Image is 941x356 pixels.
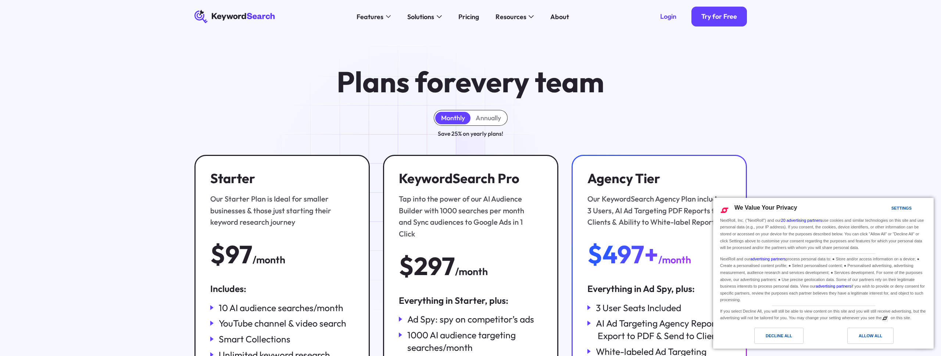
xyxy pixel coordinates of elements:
[718,328,823,348] a: Decline All
[357,12,383,22] div: Features
[891,204,912,212] div: Settings
[407,12,434,22] div: Solutions
[596,317,731,342] div: AI Ad Targeting Agency Report - Export to PDF & Send to Clients
[476,114,501,122] div: Annually
[587,282,731,295] div: Everything in Ad Spy, plus:
[859,332,882,340] div: Allow All
[210,171,349,186] h3: Starter
[399,193,538,239] div: Tap into the power of our AI Audience Builder with 1000 searches per month and Sync audiences to ...
[407,329,543,353] div: 1000 AI audience targeting searches/month
[219,302,343,314] div: 10 AI audience searches/month
[399,253,455,280] div: $297
[337,66,604,97] h1: Plans for
[734,204,797,211] span: We Value Your Privacy
[823,328,929,348] a: Allow All
[750,257,786,261] a: advertising partners
[458,12,479,22] div: Pricing
[550,12,569,22] div: About
[399,294,542,307] div: Everything in Starter, plus:
[879,202,896,216] a: Settings
[495,12,526,22] div: Resources
[455,63,604,100] span: every team
[719,306,928,322] div: If you select Decline All, you will still be able to view content on this site and you will still...
[650,7,686,26] a: Login
[766,332,792,340] div: Decline All
[219,333,290,345] div: Smart Collections
[719,254,928,304] div: NextRoll and our process personal data to: ● Store and/or access information on a device; ● Creat...
[660,13,676,21] div: Login
[253,252,285,267] div: /month
[210,193,349,228] div: Our Starter Plan is Ideal for smaller businesses & those just starting their keyword research jou...
[219,317,346,330] div: YouTube channel & video search
[816,284,851,288] a: advertising partners
[587,241,658,268] div: $497+
[545,10,574,23] a: About
[407,313,534,325] div: Ad Spy: spy on competitor’s ads
[441,114,465,122] div: Monthly
[719,216,928,252] div: NextRoll, Inc. ("NextRoll") and our use cookies and similar technologies on this site and use per...
[587,193,726,228] div: Our KeywordSearch Agency Plan includes 3 Users, AI Ad Targeting PDF Reports for Clients & Ability...
[210,241,253,268] div: $97
[453,10,484,23] a: Pricing
[596,302,681,314] div: 3 User Seats Included
[210,282,354,295] div: Includes:
[399,171,538,186] h3: KeywordSearch Pro
[701,13,737,21] div: Try for Free
[438,129,503,138] div: Save 25% on yearly plans!
[781,218,822,222] a: 20 advertising partners
[587,171,726,186] h3: Agency Tier
[691,7,747,26] a: Try for Free
[455,264,488,279] div: /month
[658,252,691,267] div: /month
